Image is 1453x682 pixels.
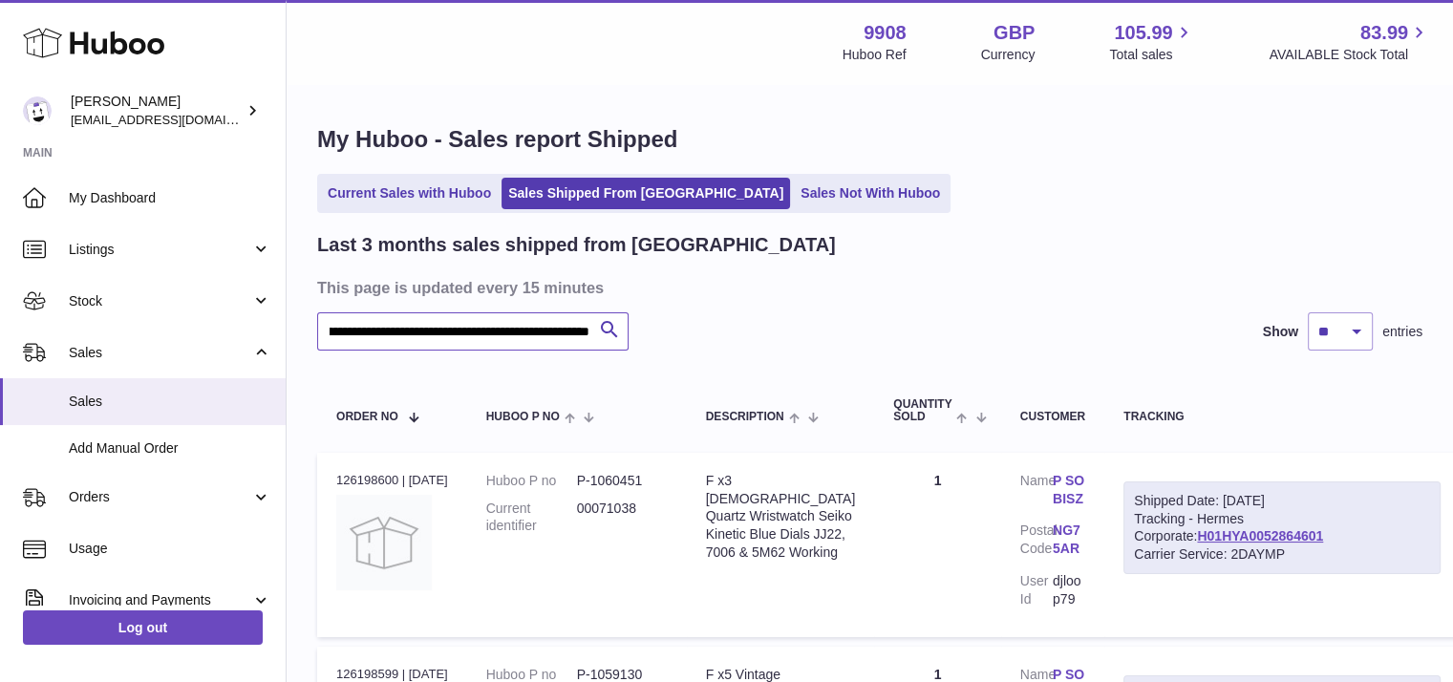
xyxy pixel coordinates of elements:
[1020,411,1085,423] div: Customer
[1263,323,1298,341] label: Show
[874,453,1000,637] td: 1
[317,277,1418,298] h3: This page is updated every 15 minutes
[71,112,281,127] span: [EMAIL_ADDRESS][DOMAIN_NAME]
[577,500,668,536] dd: 00071038
[706,472,856,562] div: F x3 [DEMOGRAPHIC_DATA] Quartz Wristwatch Seiko Kinetic Blue Dials JJ22, 7006 & 5M62 Working
[23,610,263,645] a: Log out
[1020,472,1053,513] dt: Name
[321,178,498,209] a: Current Sales with Huboo
[1114,20,1172,46] span: 105.99
[317,124,1422,155] h1: My Huboo - Sales report Shipped
[893,398,951,423] span: Quantity Sold
[1123,481,1440,575] div: Tracking - Hermes Corporate:
[1053,522,1085,558] a: NG7 5AR
[69,540,271,558] span: Usage
[577,472,668,490] dd: P-1060451
[994,20,1035,46] strong: GBP
[864,20,907,46] strong: 9908
[843,46,907,64] div: Huboo Ref
[336,495,432,590] img: no-photo.jpg
[317,232,836,258] h2: Last 3 months sales shipped from [GEOGRAPHIC_DATA]
[1269,46,1430,64] span: AVAILABLE Stock Total
[1360,20,1408,46] span: 83.99
[69,189,271,207] span: My Dashboard
[1020,522,1053,563] dt: Postal Code
[69,344,251,362] span: Sales
[981,46,1036,64] div: Currency
[1134,545,1429,564] div: Carrier Service: 2DAYMP
[1109,20,1194,64] a: 105.99 Total sales
[1123,411,1440,423] div: Tracking
[1053,572,1085,608] dd: djloop79
[502,178,790,209] a: Sales Shipped From [GEOGRAPHIC_DATA]
[1269,20,1430,64] a: 83.99 AVAILABLE Stock Total
[69,241,251,259] span: Listings
[486,411,560,423] span: Huboo P no
[1197,528,1323,543] a: H01HYA0052864601
[1382,323,1422,341] span: entries
[1134,492,1429,510] div: Shipped Date: [DATE]
[336,411,398,423] span: Order No
[1020,572,1053,608] dt: User Id
[69,591,251,609] span: Invoicing and Payments
[69,393,271,411] span: Sales
[69,439,271,458] span: Add Manual Order
[706,411,784,423] span: Description
[69,292,251,310] span: Stock
[23,96,52,125] img: tbcollectables@hotmail.co.uk
[1053,472,1085,508] a: P SOBISZ
[71,93,243,129] div: [PERSON_NAME]
[794,178,947,209] a: Sales Not With Huboo
[486,500,577,536] dt: Current identifier
[1109,46,1194,64] span: Total sales
[336,472,448,489] div: 126198600 | [DATE]
[486,472,577,490] dt: Huboo P no
[69,488,251,506] span: Orders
